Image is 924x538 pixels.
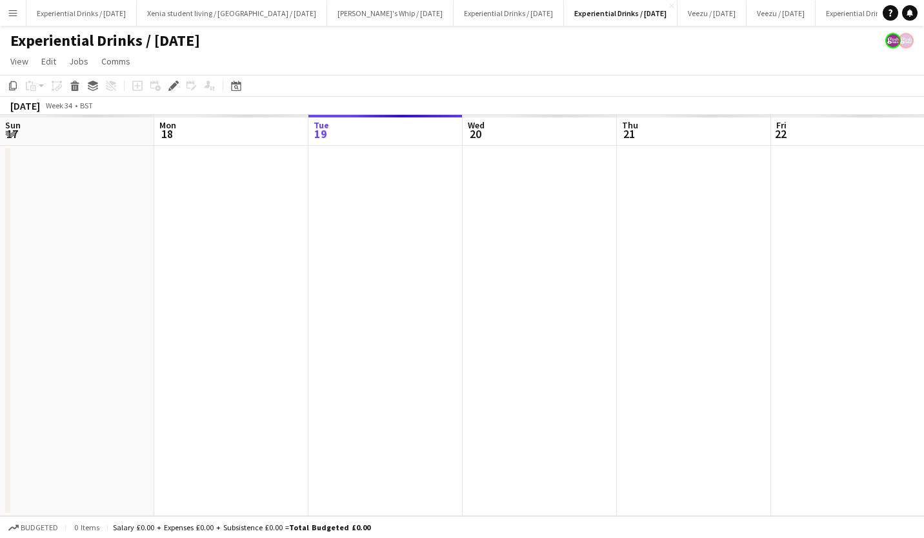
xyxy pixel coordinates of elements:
div: [DATE] [10,99,40,112]
div: BST [80,101,93,110]
button: Xenia student living / [GEOGRAPHIC_DATA] / [DATE] [137,1,327,26]
button: Veezu / [DATE] [747,1,816,26]
span: Fri [776,119,787,131]
span: Budgeted [21,523,58,532]
button: [PERSON_NAME]'s Whip / [DATE] [327,1,454,26]
button: Experiential Drinks / [DATE] [26,1,137,26]
span: Thu [622,119,638,131]
a: Comms [96,53,136,70]
span: 22 [774,126,787,141]
span: 21 [620,126,638,141]
span: 17 [3,126,21,141]
app-user-avatar: Gosh Promo UK [885,33,901,48]
h1: Experiential Drinks / [DATE] [10,31,200,50]
button: Veezu / [DATE] [678,1,747,26]
a: Edit [36,53,61,70]
span: Week 34 [43,101,75,110]
a: View [5,53,34,70]
app-user-avatar: Gosh Promo UK [898,33,914,48]
span: Sun [5,119,21,131]
span: 0 items [71,523,102,532]
span: View [10,55,28,67]
div: Salary £0.00 + Expenses £0.00 + Subsistence £0.00 = [113,523,370,532]
span: Wed [468,119,485,131]
a: Jobs [64,53,94,70]
span: Edit [41,55,56,67]
span: Mon [159,119,176,131]
span: 19 [312,126,329,141]
span: Jobs [69,55,88,67]
button: Experiential Drinks / [DATE] [564,1,678,26]
span: Total Budgeted £0.00 [289,523,370,532]
span: 18 [157,126,176,141]
span: Tue [314,119,329,131]
button: Experiential Drinks / [DATE] [454,1,564,26]
button: Budgeted [6,521,60,535]
span: 20 [466,126,485,141]
span: Comms [101,55,130,67]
